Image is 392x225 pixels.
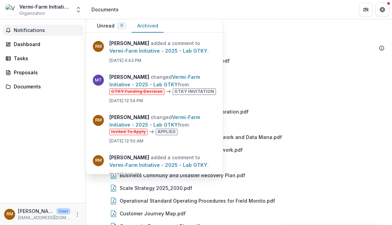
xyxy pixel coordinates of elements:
p: changed from [109,73,219,95]
div: Business Continuity and Disaster Recovery Plan.pdf [91,169,387,182]
button: Open entity switcher [74,3,83,17]
a: Vermi-Farm Initiative - 2025 - Lab GTKY [109,114,200,128]
a: Vermi-Farm Initiative - 2025 - Lab GTKY [109,74,200,87]
button: Get Help [375,3,389,17]
a: Proposals [3,67,83,78]
a: Dashboard [3,39,83,50]
div: Royford Mutegi [7,212,13,216]
span: Organization [19,10,45,17]
div: Operational Standard Operating Procedures for Field Monito.pdf [91,194,387,207]
button: Partners [359,3,373,17]
div: Operational Standard Operating Procedures for Field Monito.pdf [120,197,275,204]
div: Vermi-Farm Initiative - 2025 - Lab GTKY [91,42,387,54]
p: [PERSON_NAME] [18,207,54,215]
button: Archived [132,19,164,33]
div: Board Committee Terms of Reference.pdf [91,80,387,93]
div: Scale Strategy 2025_2030.pdf [120,184,192,192]
span: 0 [120,23,123,28]
div: Vermi-Farm Initiative LTD [19,3,71,10]
a: Vermi-Farm Initiative - 2025 - Lab GTKY [109,162,207,168]
div: Scale Strategy 2025_2030.pdf [91,182,387,194]
div: Board Charter.pdf [91,67,387,80]
a: Vermi-Farm Initiative - 2025 - Lab GTKY [109,48,207,54]
div: Business Continuity and Disaster Recovery Plan.pdf [120,172,245,179]
div: Monitoring Evaluation and Learning Framework and Data Mana.pdf [91,131,387,143]
div: Documents [91,6,119,13]
div: Board and Senior Leadership Biographies.pdf [91,54,387,67]
span: Notifications [14,28,80,33]
img: Vermi-Farm Initiative LTD [6,4,17,15]
div: Customer Journey Map.pdf [91,207,387,220]
a: Documents [3,81,83,92]
div: Tasks [14,55,77,62]
p: User [56,208,70,214]
nav: breadcrumb [89,4,121,14]
div: Succession Plan for Key Roles.pdf [91,118,387,131]
p: added a comment to . [109,154,216,169]
p: changed from [109,114,216,135]
button: Notifications [3,25,83,36]
div: Proposals [14,69,77,76]
div: Conflict of Interest Policy and Annual Declaration.pdf [91,105,387,118]
button: More [73,210,81,218]
div: Dashboard [14,41,77,48]
div: Customer Journey Map.pdf [120,210,186,217]
p: added a comment to . [109,40,216,55]
div: Human Resources Manual.pdf [91,156,387,169]
p: [EMAIL_ADDRESS][DOMAIN_NAME] [18,215,70,221]
a: Tasks [3,53,83,64]
div: Documents [14,83,77,90]
button: Unread [91,19,132,33]
div: Gender and Youth Inclusion Plan.pdf [91,93,387,105]
div: Leadership Performance and Goals Framework.pdf [91,143,387,156]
